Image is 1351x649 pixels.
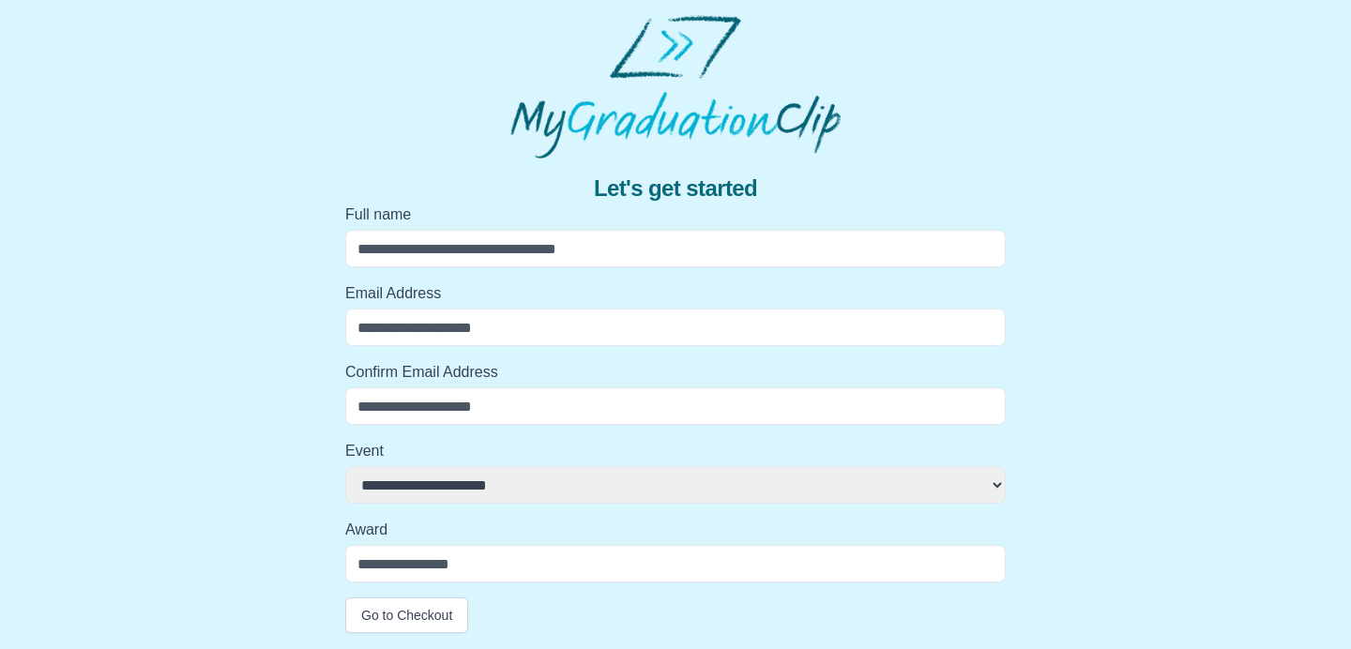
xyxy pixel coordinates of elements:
label: Email Address [345,282,1006,305]
label: Event [345,440,1006,462]
span: Let's get started [594,174,757,204]
label: Award [345,519,1006,541]
label: Full name [345,204,1006,226]
button: Go to Checkout [345,597,468,633]
label: Confirm Email Address [345,361,1006,384]
img: MyGraduationClip [510,15,841,158]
